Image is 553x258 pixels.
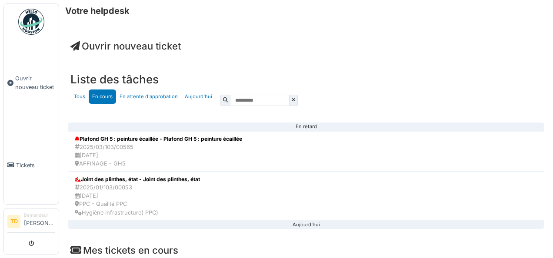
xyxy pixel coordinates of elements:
[65,6,130,16] h6: Votre helpdesk
[16,161,55,169] span: Tickets
[24,212,55,231] li: [PERSON_NAME]
[181,89,216,104] a: Aujourd'hui
[75,175,200,183] div: Joint des plinthes, état - Joint des plinthes, état
[24,212,55,218] div: Demandeur
[15,74,55,91] span: Ouvrir nouveau ticket
[70,245,542,256] h4: Mes tickets en cours
[116,89,181,104] a: En attente d'approbation
[7,215,20,228] li: TD
[68,131,544,172] a: Plafond GH 5 : peinture écaillée - Plafond GH 5 : peinture écaillée 2025/03/103/00565 [DATE] AFFI...
[75,143,242,168] div: 2025/03/103/00565 [DATE] AFFINAGE - GH5
[68,172,544,221] a: Joint des plinthes, état - Joint des plinthes, état 2025/01/103/00053 [DATE] PPC - Qualité PPC Hy...
[89,89,116,104] a: En cours
[75,126,537,127] div: En retard
[7,212,55,233] a: TD Demandeur[PERSON_NAME]
[75,135,242,143] div: Plafond GH 5 : peinture écaillée - Plafond GH 5 : peinture écaillée
[70,89,89,104] a: Tous
[18,9,44,35] img: Badge_color-CXgf-gQk.svg
[4,40,59,126] a: Ouvrir nouveau ticket
[70,73,542,86] h3: Liste des tâches
[75,183,200,217] div: 2025/01/103/00053 [DATE] PPC - Qualité PPC Hygiène infrastructure( PPC)
[70,40,181,52] a: Ouvrir nouveau ticket
[4,126,59,204] a: Tickets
